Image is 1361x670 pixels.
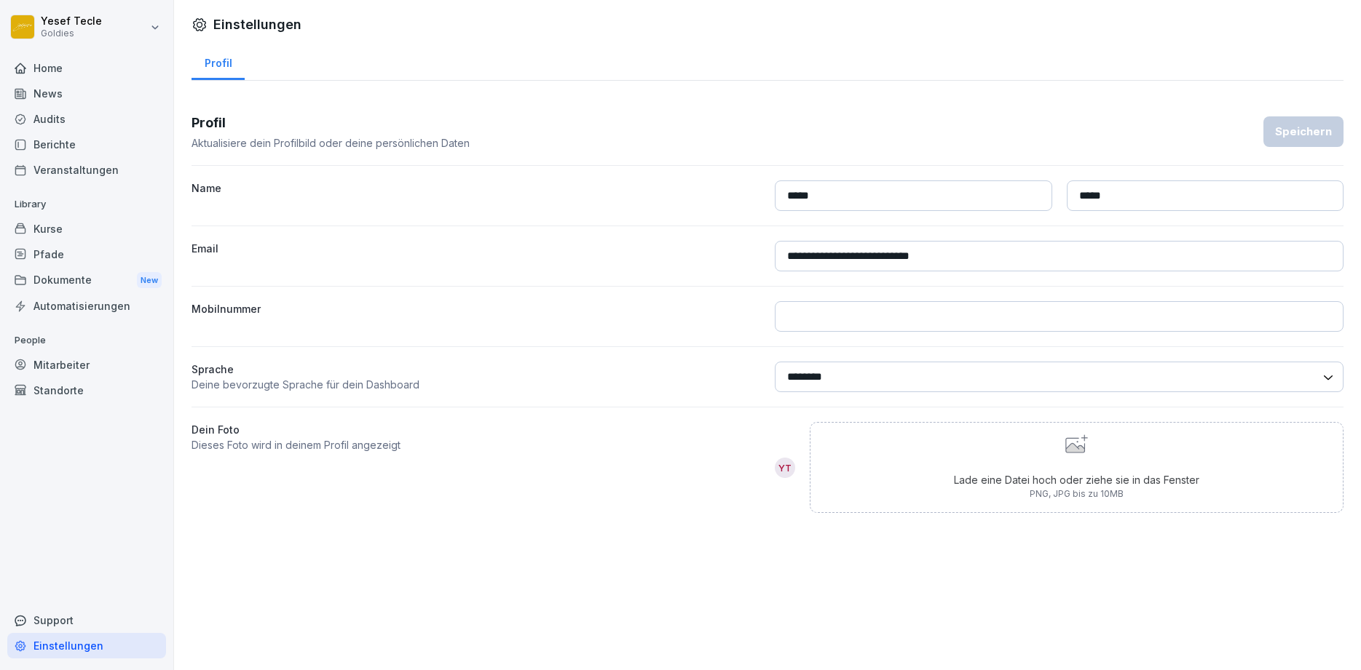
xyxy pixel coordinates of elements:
p: Library [7,193,166,216]
a: Automatisierungen [7,293,166,319]
a: Pfade [7,242,166,267]
div: New [137,272,162,289]
a: Berichte [7,132,166,157]
p: PNG, JPG bis zu 10MB [954,487,1199,500]
div: YT [775,458,795,478]
label: Dein Foto [192,422,760,437]
div: Support [7,607,166,633]
p: Sprache [192,362,760,377]
a: Kurse [7,216,166,242]
a: Profil [192,43,245,80]
p: Deine bevorzugte Sprache für dein Dashboard [192,377,760,392]
a: DokumenteNew [7,267,166,294]
button: Speichern [1263,116,1344,147]
p: People [7,329,166,352]
p: Lade eine Datei hoch oder ziehe sie in das Fenster [954,472,1199,487]
label: Name [192,180,760,211]
label: Mobilnummer [192,301,760,332]
div: Speichern [1275,124,1332,140]
div: Dokumente [7,267,166,294]
a: Mitarbeiter [7,352,166,378]
h1: Einstellungen [213,15,301,34]
label: Email [192,241,760,271]
h3: Profil [192,113,470,132]
a: Veranstaltungen [7,157,166,183]
p: Goldies [41,28,102,39]
p: Dieses Foto wird in deinem Profil angezeigt [192,437,760,452]
a: Einstellungen [7,633,166,658]
a: News [7,81,166,106]
p: Yesef Tecle [41,15,102,28]
a: Audits [7,106,166,132]
a: Home [7,55,166,81]
a: Standorte [7,378,166,403]
p: Aktualisiere dein Profilbild oder deine persönlichen Daten [192,135,470,151]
